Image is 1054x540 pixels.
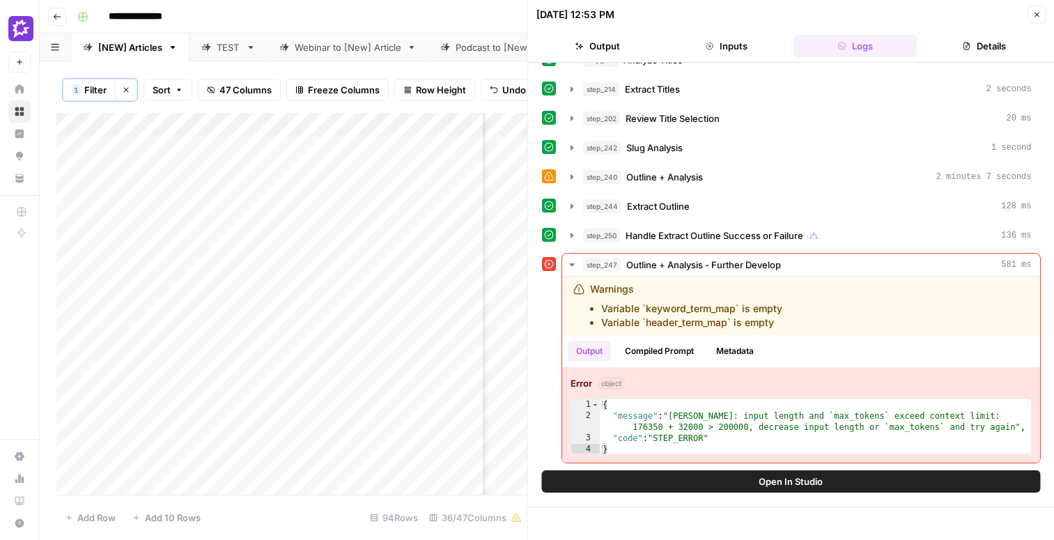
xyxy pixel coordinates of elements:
[542,470,1041,493] button: Open In Studio
[145,511,201,525] span: Add 10 Rows
[601,302,782,316] li: Variable `keyword_term_map` is empty
[583,141,621,155] span: step_242
[308,83,380,97] span: Freeze Columns
[8,167,31,190] a: Your Data
[8,468,31,490] a: Usage
[571,376,592,390] strong: Error
[562,277,1040,463] div: 581 ms
[759,475,823,488] span: Open In Studio
[364,507,424,529] div: 94 Rows
[536,35,660,57] button: Output
[394,79,475,101] button: Row Height
[74,84,78,95] span: 1
[536,8,614,22] div: [DATE] 12:53 PM
[8,100,31,123] a: Browse
[286,79,389,101] button: Freeze Columns
[562,107,1040,130] button: 20 ms
[583,170,621,184] span: step_240
[416,83,466,97] span: Row Height
[571,410,600,433] div: 2
[144,79,192,101] button: Sort
[8,11,31,46] button: Workspace: Gong
[8,123,31,145] a: Insights
[571,399,600,410] div: 1
[583,258,621,272] span: step_247
[627,199,690,213] span: Extract Outline
[153,83,171,97] span: Sort
[986,83,1031,95] span: 2 seconds
[189,33,268,61] a: TEST
[72,84,80,95] div: 1
[571,433,600,444] div: 3
[922,35,1046,57] button: Details
[562,137,1040,159] button: 1 second
[626,111,720,125] span: Review Title Selection
[502,83,526,97] span: Undo
[63,79,115,101] button: 1Filter
[98,40,162,54] div: [NEW] Articles
[625,82,680,96] span: Extract Titles
[562,254,1040,276] button: 581 ms
[708,341,762,362] button: Metadata
[568,341,611,362] button: Output
[562,166,1040,188] button: 2 minutes 7 seconds
[626,229,803,242] span: Handle Extract Outline Success or Failure
[295,40,401,54] div: Webinar to [New] Article
[991,141,1031,154] span: 1 second
[8,145,31,167] a: Opportunities
[626,258,781,272] span: Outline + Analysis - Further Develop
[626,170,703,184] span: Outline + Analysis
[793,35,917,57] button: Logs
[56,507,124,529] button: Add Row
[1006,112,1031,125] span: 20 ms
[591,399,599,410] span: Toggle code folding, rows 1 through 4
[626,141,683,155] span: Slug Analysis
[456,40,562,54] div: Podcast to [New] Article
[583,82,619,96] span: step_214
[481,79,535,101] button: Undo
[84,83,107,97] span: Filter
[583,199,621,213] span: step_244
[1001,200,1031,213] span: 128 ms
[571,444,600,455] div: 4
[8,78,31,100] a: Home
[936,171,1031,183] span: 2 minutes 7 seconds
[219,83,272,97] span: 47 Columns
[1001,259,1031,271] span: 581 ms
[617,341,702,362] button: Compiled Prompt
[583,111,620,125] span: step_202
[562,224,1040,247] button: 136 ms
[562,195,1040,217] button: 128 ms
[428,33,589,61] a: Podcast to [New] Article
[268,33,428,61] a: Webinar to [New] Article
[665,35,788,57] button: Inputs
[601,316,782,330] li: Variable `header_term_map` is empty
[1001,229,1031,242] span: 136 ms
[424,507,527,529] div: 36/47 Columns
[217,40,240,54] div: TEST
[71,33,189,61] a: [NEW] Articles
[8,490,31,512] a: Learning Hub
[598,377,625,389] span: object
[8,16,33,41] img: Gong Logo
[562,78,1040,100] button: 2 seconds
[124,507,209,529] button: Add 10 Rows
[583,229,620,242] span: step_250
[590,282,782,330] div: Warnings
[8,445,31,468] a: Settings
[198,79,281,101] button: 47 Columns
[77,511,116,525] span: Add Row
[8,512,31,534] button: Help + Support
